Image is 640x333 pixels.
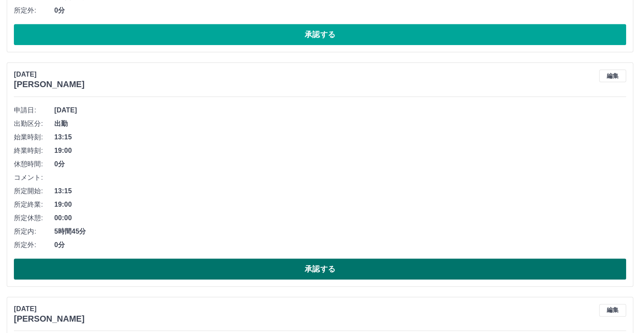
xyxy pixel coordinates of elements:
span: 所定終業: [14,200,54,210]
span: 13:15 [54,186,626,196]
span: 始業時刻: [14,132,54,142]
span: 5時間45分 [54,226,626,237]
span: 出勤 [54,119,626,129]
span: コメント: [14,173,54,183]
span: 0分 [54,240,626,250]
p: [DATE] [14,304,85,314]
span: 所定外: [14,240,54,250]
span: 休憩時間: [14,159,54,169]
span: 終業時刻: [14,146,54,156]
span: 所定開始: [14,186,54,196]
span: [DATE] [54,105,626,115]
span: 申請日: [14,105,54,115]
span: 19:00 [54,146,626,156]
button: 編集 [599,69,626,82]
span: 所定内: [14,226,54,237]
button: 承認する [14,24,626,45]
span: 0分 [54,159,626,169]
span: 所定外: [14,5,54,16]
span: 00:00 [54,213,626,223]
span: 0分 [54,5,626,16]
button: 承認する [14,258,626,280]
span: 13:15 [54,132,626,142]
span: 19:00 [54,200,626,210]
h3: [PERSON_NAME] [14,314,85,324]
h3: [PERSON_NAME] [14,80,85,89]
span: 所定休憩: [14,213,54,223]
span: 出勤区分: [14,119,54,129]
p: [DATE] [14,69,85,80]
button: 編集 [599,304,626,317]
